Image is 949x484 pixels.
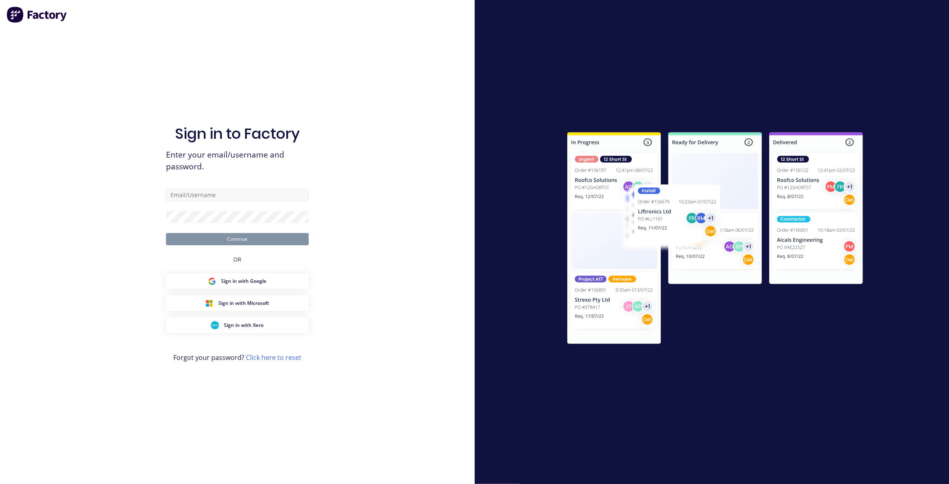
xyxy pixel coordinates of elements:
img: Sign in [549,116,881,363]
div: OR [233,245,241,273]
img: Microsoft Sign in [205,299,213,307]
h1: Sign in to Factory [175,125,300,142]
span: Sign in with Xero [224,322,263,329]
button: Google Sign inSign in with Google [166,273,309,289]
img: Google Sign in [208,277,216,285]
button: Xero Sign inSign in with Xero [166,317,309,333]
a: Click here to reset [246,353,301,362]
span: Sign in with Microsoft [218,300,269,307]
span: Enter your email/username and password. [166,149,309,173]
button: Microsoft Sign inSign in with Microsoft [166,295,309,311]
input: Email/Username [166,189,309,201]
span: Sign in with Google [221,278,266,285]
img: Factory [7,7,68,23]
img: Xero Sign in [211,321,219,329]
span: Forgot your password? [173,353,301,362]
button: Continue [166,233,309,245]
